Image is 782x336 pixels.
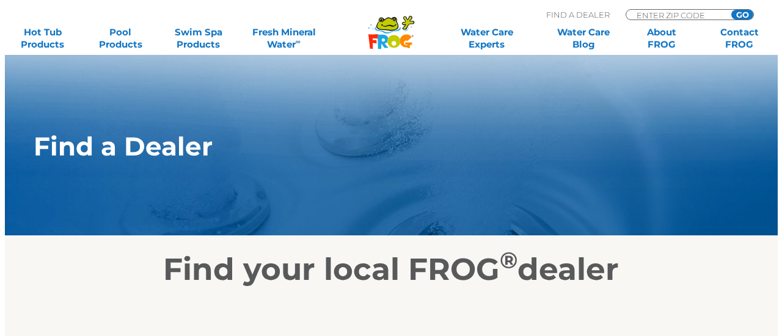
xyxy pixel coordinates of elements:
[90,26,151,51] a: PoolProducts
[296,37,301,46] sup: ∞
[631,26,692,51] a: AboutFROG
[554,26,614,51] a: Water CareBlog
[635,10,718,20] input: Zip Code Form
[12,26,73,51] a: Hot TubProducts
[246,26,322,51] a: Fresh MineralWater∞
[709,26,770,51] a: ContactFROG
[168,26,228,51] a: Swim SpaProducts
[546,9,610,20] p: Find A Dealer
[500,246,517,274] sup: ®
[731,10,753,20] input: GO
[437,26,536,51] a: Water CareExperts
[34,132,692,161] h1: Find a Dealer
[15,251,767,288] h2: Find your local FROG dealer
